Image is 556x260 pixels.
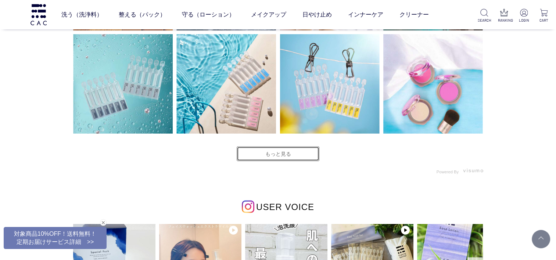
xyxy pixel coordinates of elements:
[478,18,491,23] p: SEARCH
[537,9,550,23] a: CART
[348,4,383,25] a: インナーケア
[302,4,331,25] a: 日やけ止め
[182,4,234,25] a: 守る（ローション）
[251,4,286,25] a: メイクアップ
[498,18,510,23] p: RANKING
[256,202,314,212] span: USER VOICE
[517,9,530,23] a: LOGIN
[29,4,48,25] img: logo
[61,4,102,25] a: 洗う（洗浄料）
[280,34,379,134] img: Photo by cac_cosme.official
[118,4,165,25] a: 整える（パック）
[537,18,550,23] p: CART
[437,170,459,174] span: Powered By
[399,4,428,25] a: クリーナー
[498,9,510,23] a: RANKING
[176,34,276,134] img: Photo by cac_cosme.official
[242,201,254,213] img: インスタグラムのロゴ
[237,147,319,161] a: もっと見る
[517,18,530,23] p: LOGIN
[478,9,491,23] a: SEARCH
[383,34,483,134] img: Photo by cac_cosme.official
[73,34,173,134] img: Photo by cac_cosme.official
[463,169,483,173] img: visumo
